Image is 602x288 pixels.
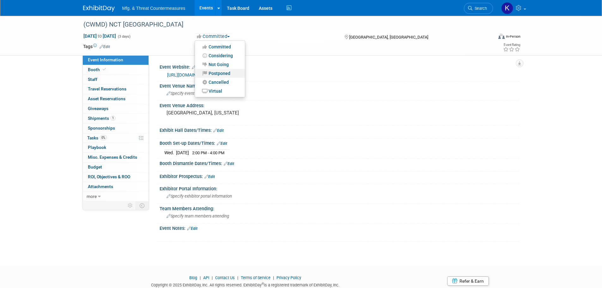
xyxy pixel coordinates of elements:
[83,153,149,162] a: Misc. Expenses & Credits
[204,175,215,179] a: Edit
[88,145,106,150] span: Playbook
[224,162,234,166] a: Edit
[83,143,149,152] a: Playbook
[160,159,519,167] div: Booth Dismantle Dates/Times:
[100,45,110,49] a: Edit
[498,34,505,39] img: Format-Inperson.png
[349,35,428,40] span: [GEOGRAPHIC_DATA], [GEOGRAPHIC_DATA]
[195,78,245,87] a: Cancelled
[472,6,487,11] span: Search
[262,282,264,285] sup: ®
[187,226,198,231] a: Edit
[83,133,149,143] a: Tasks0%
[167,194,232,199] span: Specify exhibitor portal information
[83,114,149,123] a: Shipments1
[83,65,149,75] a: Booth
[88,86,126,91] span: Travel Reservations
[88,67,107,72] span: Booth
[241,275,271,280] a: Terms of Service
[176,149,189,156] td: [DATE]
[164,149,176,156] td: Wed.
[88,57,123,62] span: Event Information
[217,141,227,146] a: Edit
[83,104,149,113] a: Giveaways
[277,275,301,280] a: Privacy Policy
[88,184,113,189] span: Attachments
[195,60,245,69] a: Not Going
[456,33,521,42] div: Event Format
[160,81,519,89] div: Event Venue Name:
[83,124,149,133] a: Sponsorships
[195,42,245,51] a: Committed
[83,192,149,201] a: more
[88,174,130,179] span: ROI, Objectives & ROO
[83,162,149,172] a: Budget
[160,204,519,212] div: Team Members Attending:
[83,43,110,50] td: Tags
[195,51,245,60] a: Considering
[236,275,240,280] span: |
[88,126,115,131] span: Sponsorships
[160,224,519,232] div: Event Notes:
[501,2,513,14] img: Kat Sherer
[83,182,149,192] a: Attachments
[83,55,149,65] a: Event Information
[103,68,106,71] i: Booth reservation complete
[87,135,107,140] span: Tasks
[203,275,209,280] a: API
[81,19,483,30] div: (CWMD) NCT [GEOGRAPHIC_DATA]
[83,281,408,288] div: Copyright © 2025 ExhibitDay, Inc. All rights reserved. ExhibitDay is a registered trademark of Ex...
[97,34,103,39] span: to
[271,275,276,280] span: |
[195,69,245,78] a: Postponed
[167,110,302,116] pre: [GEOGRAPHIC_DATA], [US_STATE]
[198,275,202,280] span: |
[88,77,97,82] span: Staff
[136,201,149,210] td: Toggle Event Tabs
[88,164,102,169] span: Budget
[195,33,232,40] button: Committed
[83,33,116,39] span: [DATE] [DATE]
[88,116,115,121] span: Shipments
[88,155,137,160] span: Misc. Expenses & Credits
[192,150,224,155] span: 2:00 PM - 4:00 PM
[160,184,519,192] div: Exhibitor Portal Information:
[122,6,185,11] span: Mfg. & Threat Countermeasures
[503,43,520,46] div: Event Rating
[125,201,136,210] td: Personalize Event Tab Strip
[506,34,520,39] div: In-Person
[167,91,217,96] span: Specify event venue name
[117,34,131,39] span: (3 days)
[189,275,197,280] a: Blog
[83,94,149,104] a: Asset Reservations
[160,138,519,147] div: Booth Set-up Dates/Times:
[111,116,115,120] span: 1
[464,3,493,14] a: Search
[447,276,489,286] a: Refer & Earn
[213,128,224,133] a: Edit
[210,275,214,280] span: |
[83,75,149,84] a: Staff
[160,101,519,109] div: Event Venue Address:
[100,135,107,140] span: 0%
[88,96,125,101] span: Asset Reservations
[83,172,149,182] a: ROI, Objectives & ROO
[192,65,202,70] a: Edit
[167,72,212,77] a: [URL][DOMAIN_NAME]
[88,106,108,111] span: Giveaways
[195,87,245,95] a: Virtual
[160,172,519,180] div: Exhibitor Prospectus:
[87,194,97,199] span: more
[160,126,519,134] div: Exhibit Hall Dates/Times:
[83,5,115,12] img: ExhibitDay
[83,84,149,94] a: Travel Reservations
[215,275,235,280] a: Contact Us
[160,62,519,70] div: Event Website:
[167,214,229,218] span: Specify team members attending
